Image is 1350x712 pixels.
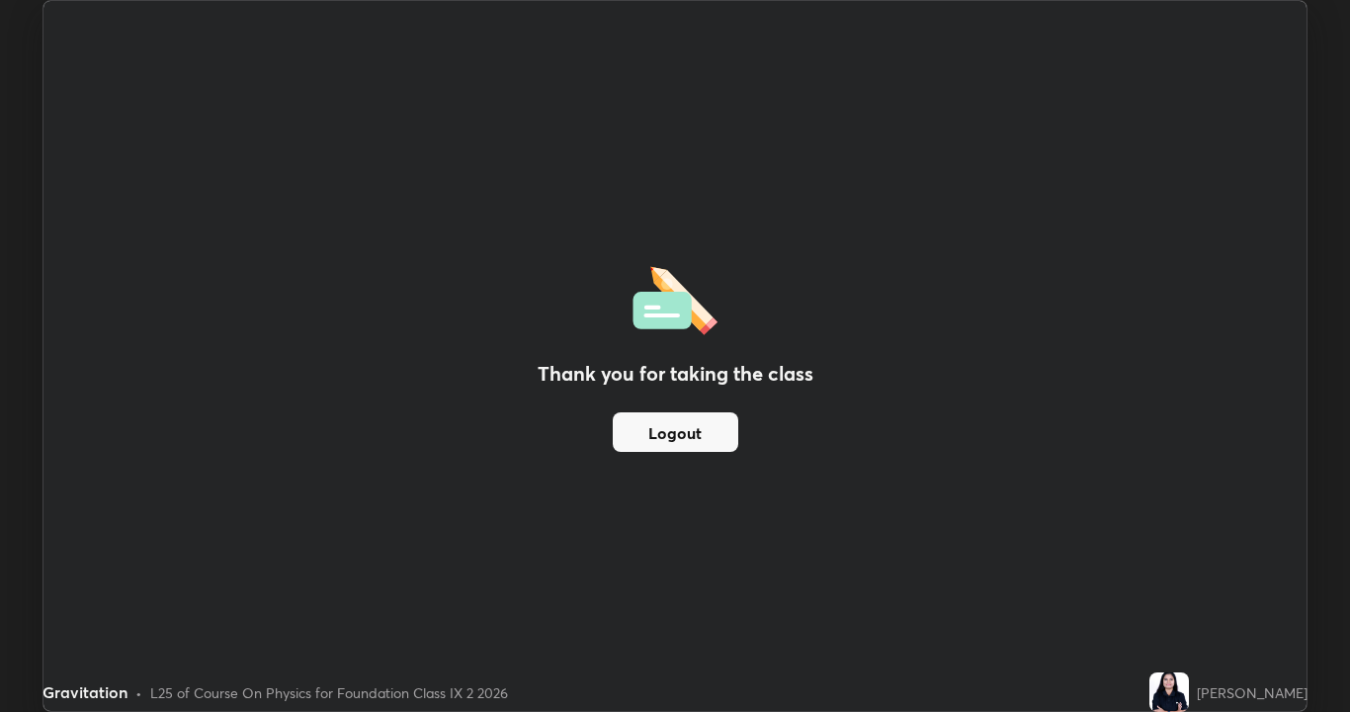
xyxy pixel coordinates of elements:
[613,412,738,452] button: Logout
[1197,682,1308,703] div: [PERSON_NAME]
[150,682,508,703] div: L25 of Course On Physics for Foundation Class IX 2 2026
[633,260,717,335] img: offlineFeedback.1438e8b3.svg
[42,680,127,704] div: Gravitation
[1149,672,1189,712] img: abfed3403e5940d69db7ef5c0e24dee9.jpg
[538,359,813,389] h2: Thank you for taking the class
[135,682,142,703] div: •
